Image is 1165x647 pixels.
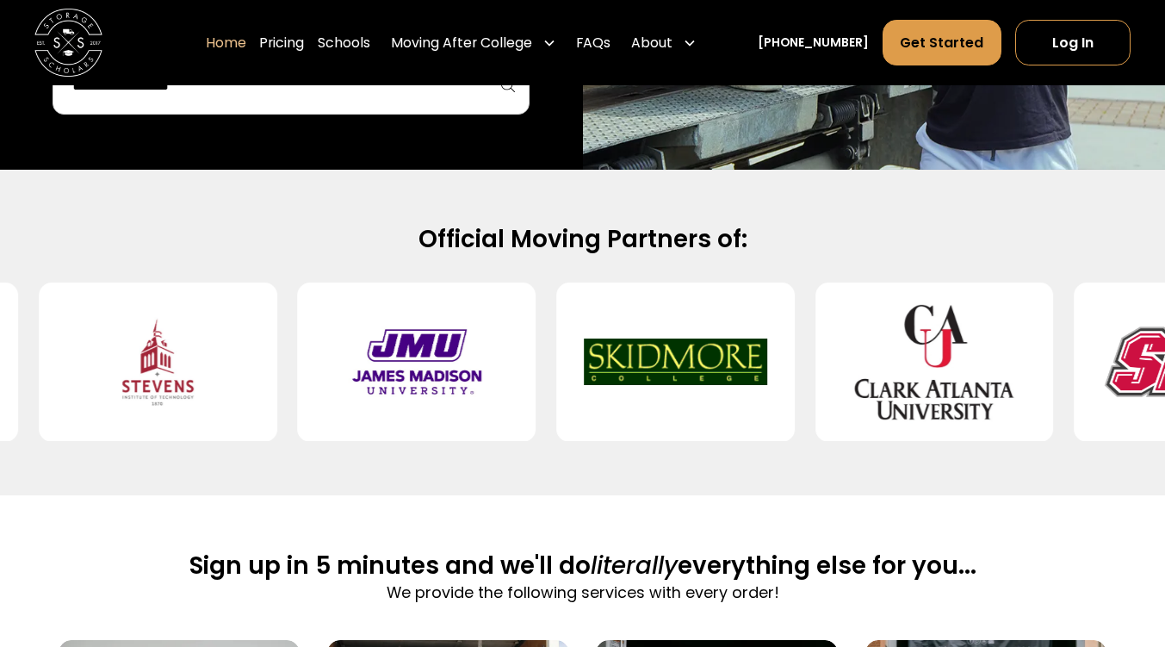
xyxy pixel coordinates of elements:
h2: Official Moving Partners of: [59,224,1107,255]
h2: Sign up in 5 minutes and we'll do everything else for you... [189,551,976,582]
img: Storage Scholars main logo [34,9,102,77]
a: [PHONE_NUMBER] [758,34,869,52]
div: Moving After College [391,33,532,53]
span: literally [591,549,678,582]
img: Stevens Institute of Technology [66,296,251,427]
div: About [624,19,703,66]
img: James Madison University [325,296,509,427]
a: FAQs [576,19,610,66]
img: Clark Atlanta University [842,296,1026,427]
a: Pricing [259,19,304,66]
div: About [631,33,672,53]
a: Log In [1015,20,1131,65]
a: Get Started [883,20,1002,65]
a: home [34,9,102,77]
div: Moving After College [384,19,562,66]
a: Schools [318,19,370,66]
a: Home [206,19,246,66]
img: Skidmore College [584,296,768,427]
p: We provide the following services with every order! [189,582,976,605]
